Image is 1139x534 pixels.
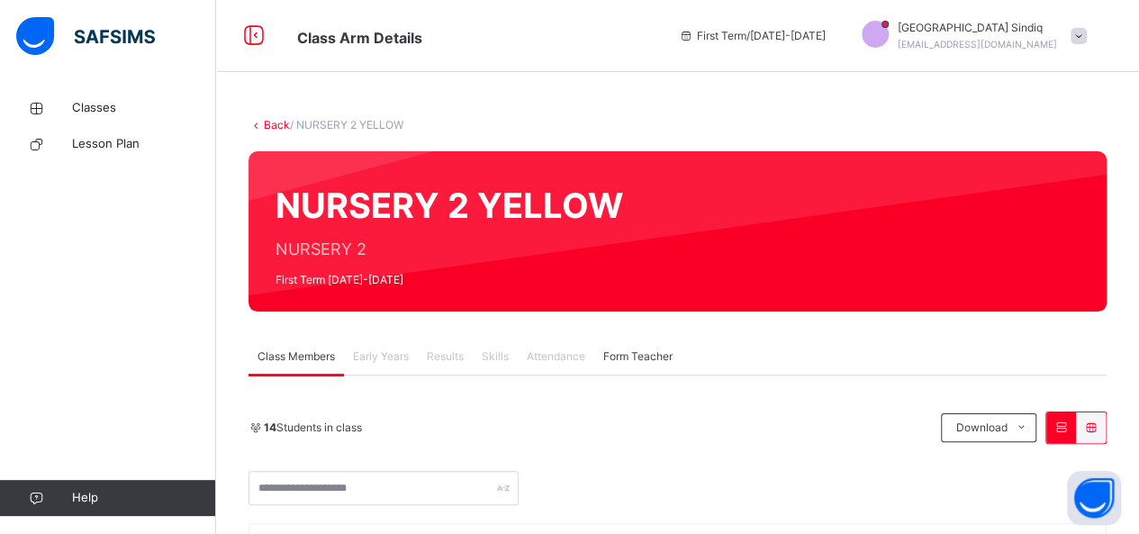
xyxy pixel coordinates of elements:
[264,118,290,131] a: Back
[898,39,1057,50] span: [EMAIL_ADDRESS][DOMAIN_NAME]
[72,489,215,507] span: Help
[1067,471,1121,525] button: Open asap
[603,348,673,365] span: Form Teacher
[898,20,1057,36] span: [GEOGRAPHIC_DATA] Sindiq
[264,421,276,434] b: 14
[844,20,1096,52] div: FlorenceSindiq
[527,348,585,365] span: Attendance
[679,28,826,44] span: session/term information
[427,348,464,365] span: Results
[290,118,403,131] span: / NURSERY 2 YELLOW
[16,17,155,55] img: safsims
[297,29,422,47] span: Class Arm Details
[955,420,1007,436] span: Download
[72,99,216,117] span: Classes
[258,348,335,365] span: Class Members
[353,348,409,365] span: Early Years
[264,420,362,436] span: Students in class
[482,348,509,365] span: Skills
[72,135,216,153] span: Lesson Plan
[276,272,623,288] span: First Term [DATE]-[DATE]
